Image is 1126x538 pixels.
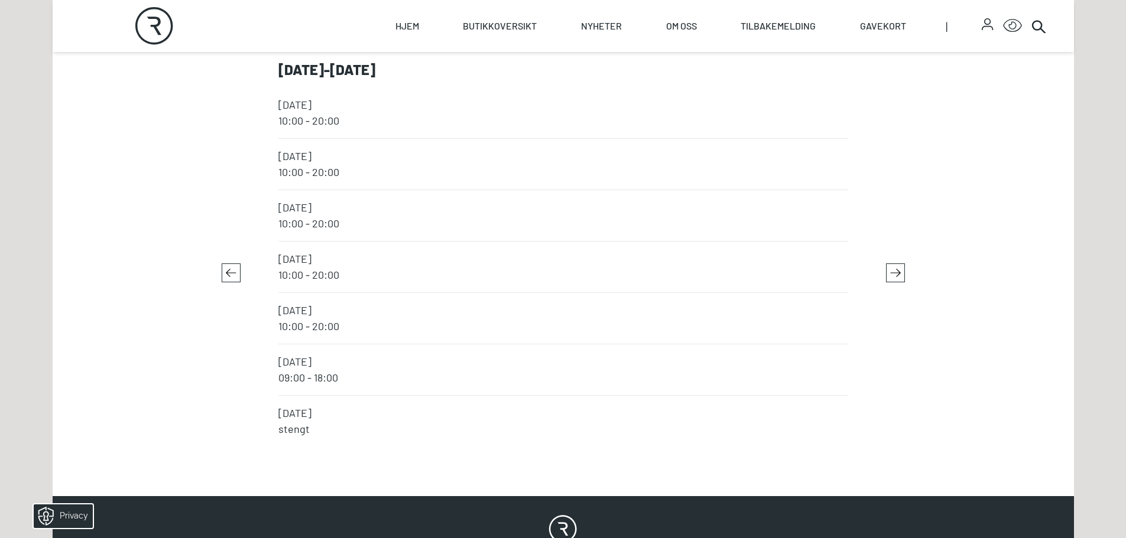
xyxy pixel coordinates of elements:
[278,251,848,267] span: [DATE]
[278,370,848,386] span: 09:00 - 18:00
[278,267,848,283] span: 10:00 - 20:00
[278,200,848,216] span: [DATE]
[1003,17,1022,35] button: Open Accessibility Menu
[278,61,848,78] h3: [DATE] - [DATE]
[278,405,848,421] span: [DATE]
[278,148,848,164] span: [DATE]
[278,164,848,180] span: 10:00 - 20:00
[278,302,848,318] span: [DATE]
[12,500,108,532] iframe: Manage Preferences
[278,318,848,334] span: 10:00 - 20:00
[278,97,848,113] span: [DATE]
[278,216,848,231] span: 10:00 - 20:00
[278,113,848,129] span: 10:00 - 20:00
[278,421,848,437] span: stengt
[278,354,848,370] span: [DATE]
